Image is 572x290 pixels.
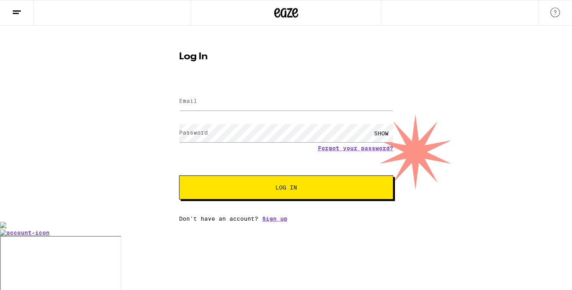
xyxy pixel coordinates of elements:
span: Log In [275,185,297,190]
a: Sign up [262,215,287,222]
div: SHOW [369,124,393,142]
div: Don't have an account? [179,215,393,222]
label: Email [179,98,197,104]
label: Password [179,129,208,136]
button: Log In [179,175,393,199]
input: Email [179,93,393,111]
h1: Log In [179,52,393,62]
a: Forgot your password? [318,145,393,151]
